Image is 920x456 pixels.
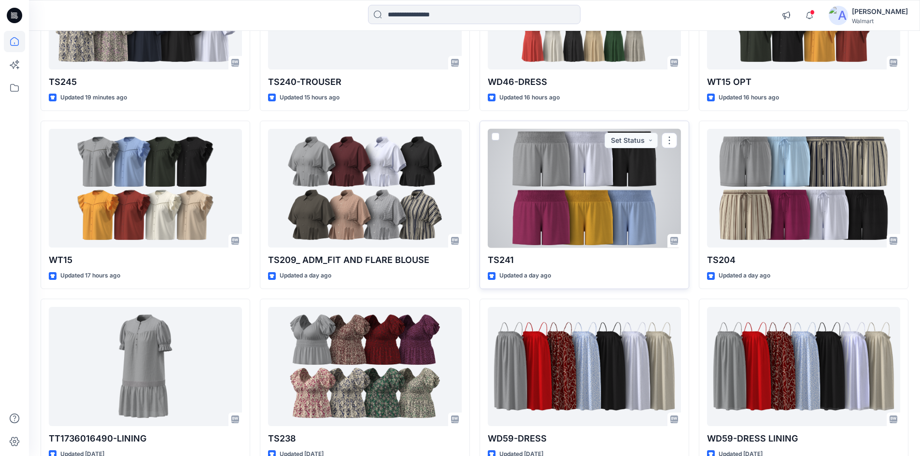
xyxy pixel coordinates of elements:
[488,432,681,445] p: WD59-DRESS
[488,129,681,248] a: TS241
[707,253,900,267] p: TS204
[852,6,908,17] div: [PERSON_NAME]
[60,93,127,103] p: Updated 19 minutes ago
[49,253,242,267] p: WT15
[719,271,770,281] p: Updated a day ago
[707,432,900,445] p: WD59-DRESS LINING
[49,129,242,248] a: WT15
[268,307,461,426] a: TS238
[49,75,242,89] p: TS245
[60,271,120,281] p: Updated 17 hours ago
[268,253,461,267] p: TS209_ ADM_FIT AND FLARE BLOUSE
[49,307,242,426] a: TT1736016490-LINING
[488,307,681,426] a: WD59-DRESS
[499,93,560,103] p: Updated 16 hours ago
[488,253,681,267] p: TS241
[268,129,461,248] a: TS209_ ADM_FIT AND FLARE BLOUSE
[280,93,340,103] p: Updated 15 hours ago
[499,271,551,281] p: Updated a day ago
[280,271,331,281] p: Updated a day ago
[719,93,779,103] p: Updated 16 hours ago
[829,6,848,25] img: avatar
[268,432,461,445] p: TS238
[488,75,681,89] p: WD46-DRESS
[707,307,900,426] a: WD59-DRESS LINING
[268,75,461,89] p: TS240-TROUSER
[852,17,908,25] div: Walmart
[49,432,242,445] p: TT1736016490-LINING
[707,129,900,248] a: TS204
[707,75,900,89] p: WT15 OPT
